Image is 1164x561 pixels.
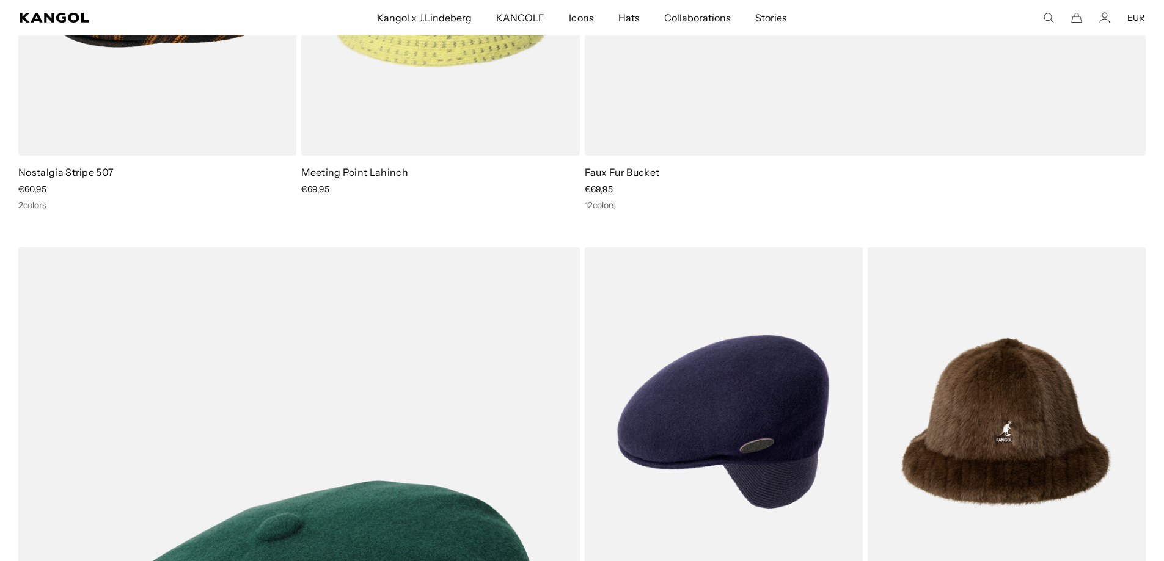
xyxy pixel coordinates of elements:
span: €69,95 [585,184,613,195]
button: EUR [1127,12,1144,23]
span: €60,95 [18,184,46,195]
button: Cart [1071,12,1082,23]
summary: Search here [1043,12,1054,23]
div: 2 colors [18,200,296,211]
a: Nostalgia Stripe 507 [18,166,114,178]
span: €69,95 [301,184,329,195]
a: Kangol [20,13,249,23]
a: Meeting Point Lahinch [301,166,408,178]
a: Account [1099,12,1110,23]
a: Faux Fur Bucket [585,166,660,178]
div: 12 colors [585,200,1146,211]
